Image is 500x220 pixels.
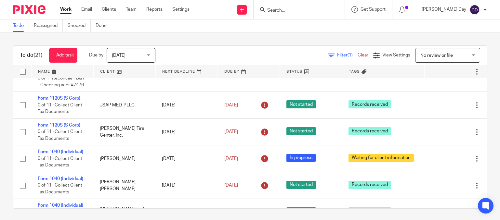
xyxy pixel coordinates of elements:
[38,183,82,194] span: 0 of 11 · Collect Client Tax Documents
[38,96,80,101] a: Form 1120S (S Corp)
[349,207,391,215] span: Records received
[172,6,190,13] a: Settings
[34,19,63,32] a: Reassigned
[422,6,466,13] p: [PERSON_NAME] Day
[60,6,72,13] a: Work
[33,53,43,58] span: (21)
[146,6,163,13] a: Reports
[89,52,103,58] p: Due by
[38,130,82,141] span: 0 of 11 · Collect Client Tax Documents
[68,19,91,32] a: Snoozed
[38,177,83,181] a: Form 1040 (Individual)
[286,100,316,108] span: Not started
[348,53,353,57] span: (1)
[93,172,155,199] td: [PERSON_NAME], [PERSON_NAME]
[224,103,238,107] span: [DATE]
[38,123,80,128] a: Form 1120S (S Corp)
[102,6,116,13] a: Clients
[382,53,410,57] span: View Settings
[337,53,358,57] span: Filter
[155,92,217,118] td: [DATE]
[13,5,46,14] img: Pixie
[361,7,386,12] span: Get Support
[349,70,360,73] span: Tags
[38,203,83,208] a: Form 1040 (Individual)
[20,52,43,59] h1: To do
[358,53,368,57] a: Clear
[13,19,29,32] a: To do
[286,181,316,189] span: Not started
[96,19,112,32] a: Done
[286,154,316,162] span: In progress
[224,156,238,161] span: [DATE]
[81,6,92,13] a: Email
[224,129,238,134] span: [DATE]
[93,92,155,118] td: JSAP MED, PLLC
[349,181,391,189] span: Records received
[349,100,391,108] span: Records received
[93,118,155,145] td: [PERSON_NAME] Tire Center, Inc.
[155,172,217,199] td: [DATE]
[224,183,238,188] span: [DATE]
[349,154,414,162] span: Waiting for client information
[93,145,155,172] td: [PERSON_NAME]
[155,145,217,172] td: [DATE]
[267,8,325,14] input: Search
[49,48,77,63] a: + Add task
[38,103,82,114] span: 0 of 11 · Collect Client Tax Documents
[126,6,137,13] a: Team
[112,53,125,58] span: [DATE]
[38,156,82,168] span: 0 of 11 · Collect Client Tax Documents
[286,207,316,215] span: Not started
[349,127,391,135] span: Records received
[38,150,83,154] a: Form 1040 (Individual)
[469,5,480,15] img: svg%3E
[286,127,316,135] span: Not started
[420,53,453,58] span: No review or file
[155,118,217,145] td: [DATE]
